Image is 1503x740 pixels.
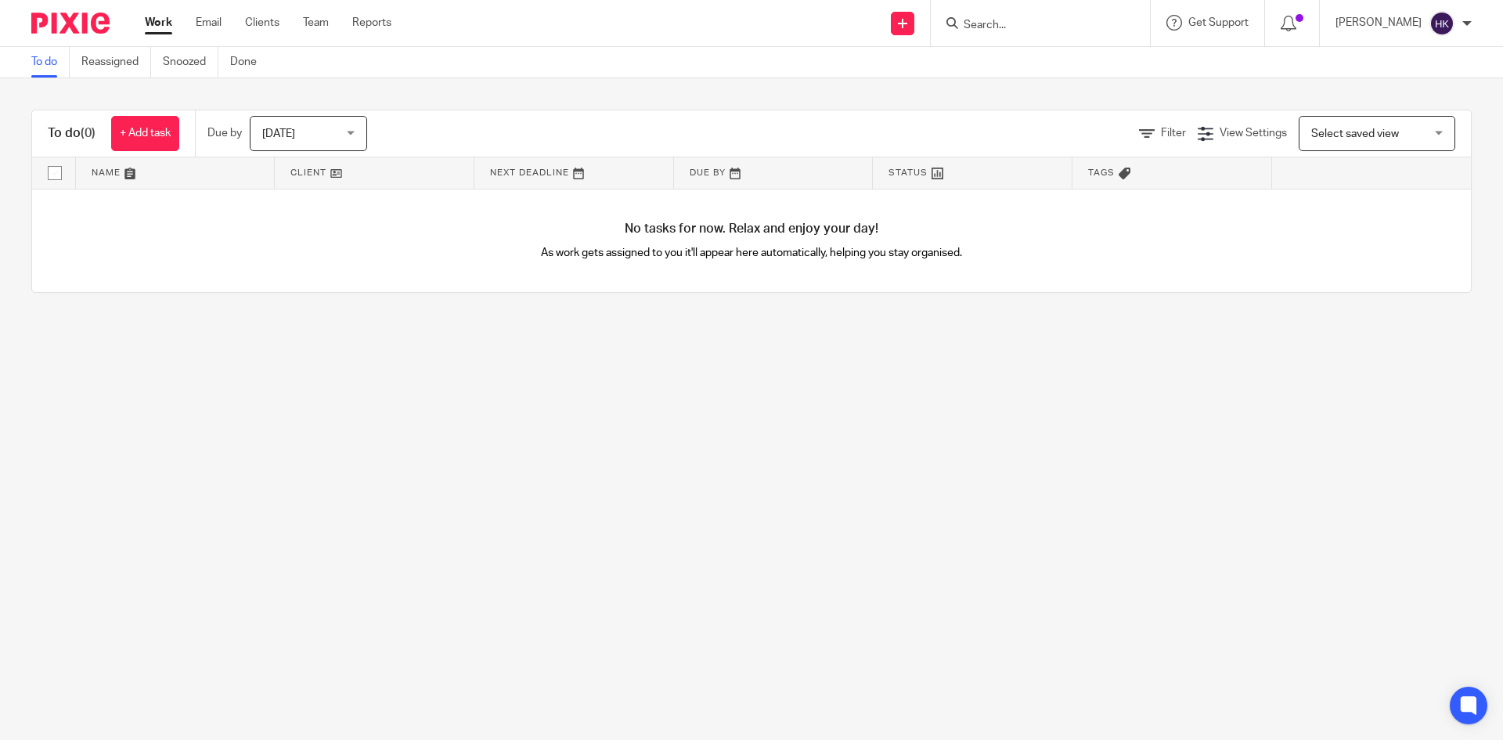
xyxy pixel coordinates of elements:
a: Clients [245,15,279,31]
a: Snoozed [163,47,218,78]
a: Reassigned [81,47,151,78]
span: Tags [1088,168,1115,177]
p: As work gets assigned to you it'll appear here automatically, helping you stay organised. [392,245,1112,261]
a: Work [145,15,172,31]
span: (0) [81,127,96,139]
img: svg%3E [1429,11,1454,36]
a: Reports [352,15,391,31]
span: View Settings [1220,128,1287,139]
h1: To do [48,125,96,142]
p: [PERSON_NAME] [1335,15,1422,31]
a: To do [31,47,70,78]
span: Filter [1161,128,1186,139]
span: [DATE] [262,128,295,139]
input: Search [962,19,1103,33]
h4: No tasks for now. Relax and enjoy your day! [32,221,1471,237]
a: Email [196,15,222,31]
p: Due by [207,125,242,141]
img: Pixie [31,13,110,34]
a: Team [303,15,329,31]
span: Select saved view [1311,128,1399,139]
a: Done [230,47,269,78]
span: Get Support [1188,17,1249,28]
a: + Add task [111,116,179,151]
